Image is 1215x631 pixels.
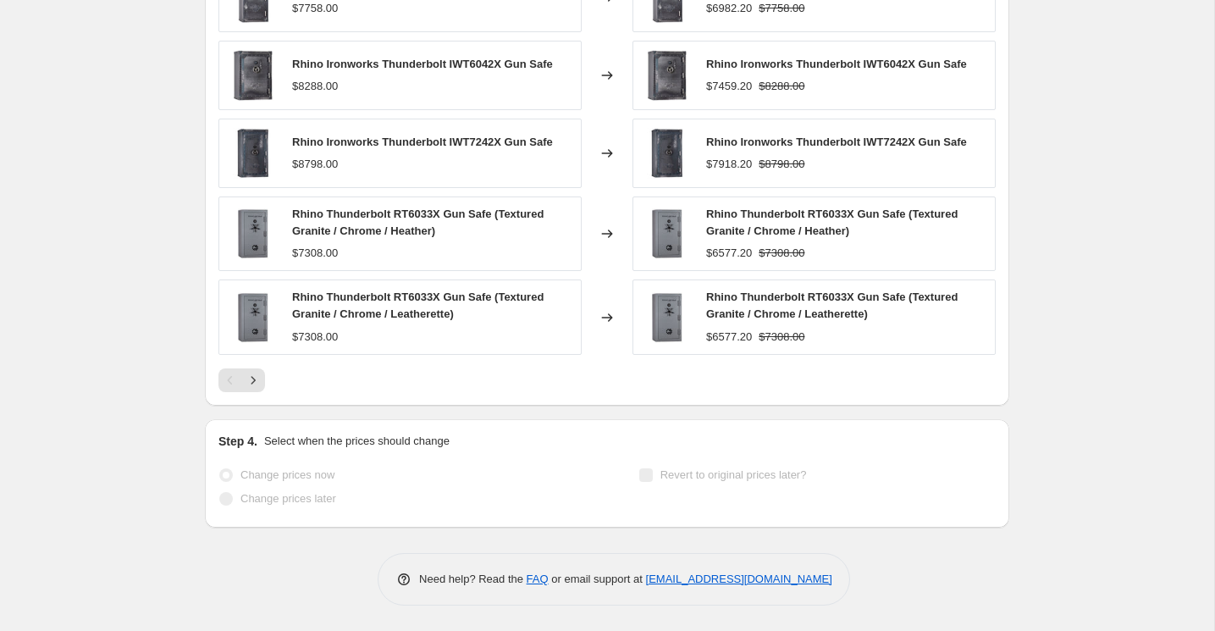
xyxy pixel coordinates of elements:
[218,368,265,392] nav: Pagination
[759,78,804,95] strike: $8288.00
[706,156,752,173] div: $7918.20
[292,78,338,95] div: $8288.00
[759,329,804,346] strike: $7308.00
[292,58,553,70] span: Rhino Ironworks Thunderbolt IWT6042X Gun Safe
[228,128,279,179] img: ironworks-thunderbolt-IWT7242X-12_80x.jpg
[642,128,693,179] img: ironworks-thunderbolt-IWT7242X-12_80x.jpg
[292,329,338,346] div: $7308.00
[759,156,804,173] strike: $8798.00
[706,78,752,95] div: $7459.20
[642,208,693,259] img: rhino-thunderbolt--RT6033X-6_80x.jpg
[228,292,279,343] img: rhino-thunderbolt--RT6033X-6_80x.jpg
[706,136,967,148] span: Rhino Ironworks Thunderbolt IWT7242X Gun Safe
[292,208,544,237] span: Rhino Thunderbolt RT6033X Gun Safe (Textured Granite / Chrome / Heather)
[706,245,752,262] div: $6577.20
[706,329,752,346] div: $6577.20
[660,468,807,481] span: Revert to original prices later?
[549,573,646,585] span: or email support at
[642,292,693,343] img: rhino-thunderbolt--RT6033X-6_80x.jpg
[264,433,450,450] p: Select when the prices should change
[292,156,338,173] div: $8798.00
[218,433,257,450] h2: Step 4.
[642,50,693,101] img: ironworks-thunderbolt--IWT6042X-4_80x.jpg
[228,50,279,101] img: ironworks-thunderbolt--IWT6042X-4_80x.jpg
[292,136,553,148] span: Rhino Ironworks Thunderbolt IWT7242X Gun Safe
[240,492,336,505] span: Change prices later
[646,573,832,585] a: [EMAIL_ADDRESS][DOMAIN_NAME]
[241,368,265,392] button: Next
[419,573,527,585] span: Need help? Read the
[706,58,967,70] span: Rhino Ironworks Thunderbolt IWT6042X Gun Safe
[292,245,338,262] div: $7308.00
[240,468,334,481] span: Change prices now
[706,208,958,237] span: Rhino Thunderbolt RT6033X Gun Safe (Textured Granite / Chrome / Heather)
[228,208,279,259] img: rhino-thunderbolt--RT6033X-6_80x.jpg
[706,291,958,320] span: Rhino Thunderbolt RT6033X Gun Safe (Textured Granite / Chrome / Leatherette)
[292,291,544,320] span: Rhino Thunderbolt RT6033X Gun Safe (Textured Granite / Chrome / Leatherette)
[759,245,804,262] strike: $7308.00
[527,573,549,585] a: FAQ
